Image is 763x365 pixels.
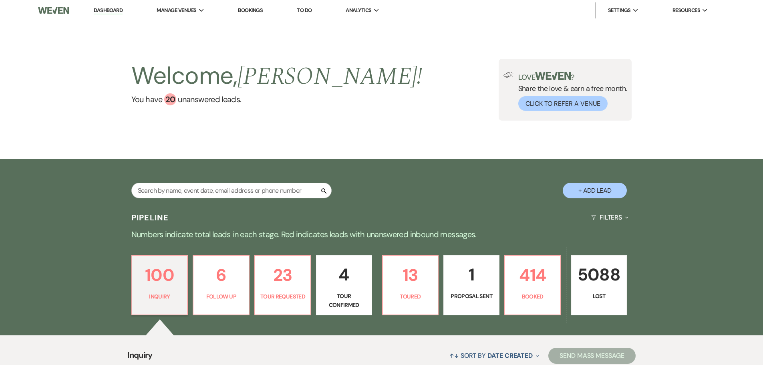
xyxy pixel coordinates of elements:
[443,255,499,315] a: 1Proposal Sent
[131,93,423,105] a: You have 20 unanswered leads.
[346,6,371,14] span: Analytics
[588,207,632,228] button: Filters
[137,262,183,288] p: 100
[254,255,311,315] a: 23Tour Requested
[382,255,439,315] a: 13Toured
[487,351,533,360] span: Date Created
[518,72,627,81] p: Love ?
[131,59,423,93] h2: Welcome,
[576,292,622,300] p: Lost
[260,292,306,301] p: Tour Requested
[510,292,556,301] p: Booked
[238,58,423,95] span: [PERSON_NAME] !
[131,212,169,223] h3: Pipeline
[131,183,332,198] input: Search by name, event date, email address or phone number
[137,292,183,301] p: Inquiry
[535,72,571,80] img: weven-logo-green.svg
[316,255,372,315] a: 4Tour Confirmed
[672,6,700,14] span: Resources
[157,6,196,14] span: Manage Venues
[449,292,494,300] p: Proposal Sent
[321,261,367,288] p: 4
[518,96,608,111] button: Click to Refer a Venue
[38,2,68,19] img: Weven Logo
[449,261,494,288] p: 1
[193,255,250,315] a: 6Follow Up
[563,183,627,198] button: + Add Lead
[548,348,636,364] button: Send Mass Message
[608,6,631,14] span: Settings
[510,262,556,288] p: 414
[504,255,561,315] a: 414Booked
[388,262,433,288] p: 13
[93,228,670,241] p: Numbers indicate total leads in each stage. Red indicates leads with unanswered inbound messages.
[198,262,244,288] p: 6
[449,351,459,360] span: ↑↓
[260,262,306,288] p: 23
[388,292,433,301] p: Toured
[571,255,627,315] a: 5088Lost
[503,72,513,78] img: loud-speaker-illustration.svg
[297,7,312,14] a: To Do
[131,255,188,315] a: 100Inquiry
[94,7,123,14] a: Dashboard
[198,292,244,301] p: Follow Up
[513,72,627,111] div: Share the love & earn a free month.
[238,7,263,14] a: Bookings
[164,93,176,105] div: 20
[576,261,622,288] p: 5088
[321,292,367,310] p: Tour Confirmed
